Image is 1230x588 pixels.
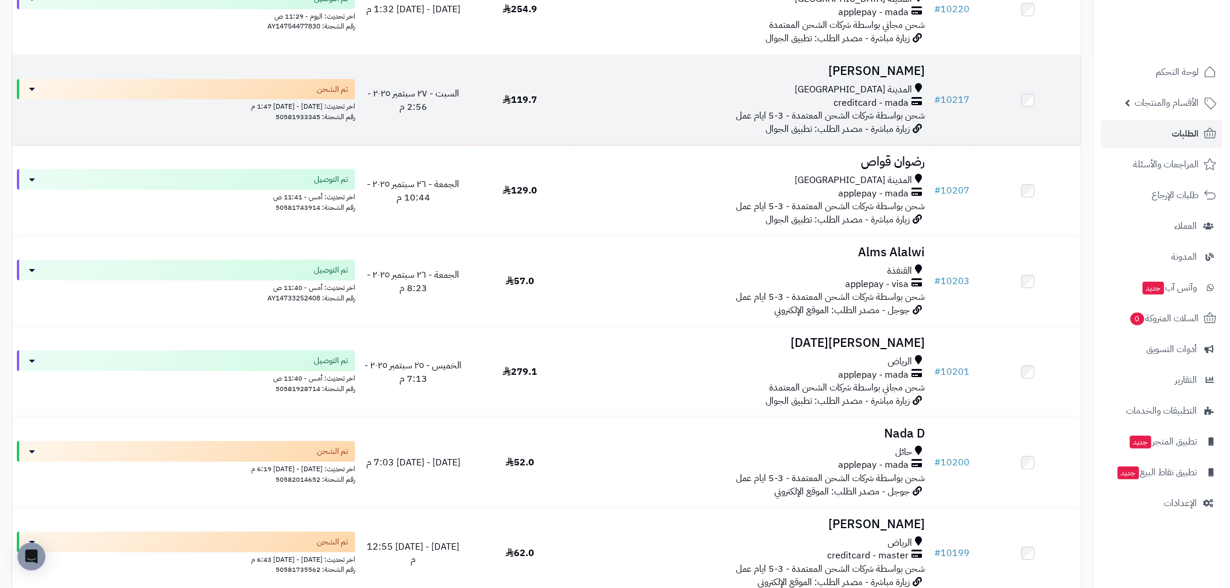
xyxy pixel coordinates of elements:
span: رقم الشحنة: 50581743914 [276,202,355,213]
a: الطلبات [1101,120,1223,148]
a: التقارير [1101,366,1223,394]
span: شحن بواسطة شركات الشحن المعتمدة - 3-5 ايام عمل [736,562,925,576]
a: #10220 [934,2,970,16]
h3: رضوان قواص [578,155,925,168]
span: جديد [1118,467,1139,479]
a: تطبيق نقاط البيعجديد [1101,458,1223,486]
a: #10199 [934,546,970,560]
span: الجمعة - ٢٦ سبتمبر ٢٠٢٥ - 8:23 م [367,268,459,295]
span: المدونة [1172,249,1197,265]
span: رقم الشحنة: 50581933345 [276,112,355,122]
span: جوجل - مصدر الطلب: الموقع الإلكتروني [774,303,910,317]
div: اخر تحديث: أمس - 11:40 ص [17,281,355,293]
div: اخر تحديث: [DATE] - [DATE] 1:47 م [17,99,355,112]
span: applepay - mada [838,6,909,19]
span: [DATE] - [DATE] 7:03 م [366,456,460,469]
div: اخر تحديث: أمس - 11:40 ص [17,371,355,383]
span: creditcard - mada [834,96,909,110]
a: طلبات الإرجاع [1101,181,1223,209]
span: زيارة مباشرة - مصدر الطلب: تطبيق الجوال [766,213,910,227]
span: # [934,274,941,288]
div: اخر تحديث: أمس - 11:41 ص [17,190,355,202]
span: القنفذة [887,264,912,278]
span: الجمعة - ٢٦ سبتمبر ٢٠٢٥ - 10:44 م [367,177,459,205]
span: 62.0 [506,546,534,560]
span: تم التوصيل [314,264,348,276]
span: زيارة مباشرة - مصدر الطلب: تطبيق الجوال [766,394,910,408]
span: جديد [1130,436,1152,449]
span: الطلبات [1172,126,1199,142]
span: السلات المتروكة [1129,310,1199,327]
a: لوحة التحكم [1101,58,1223,86]
span: رقم الشحنة: 50582014652 [276,474,355,485]
span: الرياض [888,536,912,550]
a: المراجعات والأسئلة [1101,150,1223,178]
a: #10201 [934,365,970,379]
span: وآتس آب [1142,279,1197,296]
h3: Nada D [578,427,925,440]
span: طلبات الإرجاع [1152,187,1199,203]
a: التطبيقات والخدمات [1101,397,1223,425]
span: 52.0 [506,456,534,469]
span: # [934,546,941,560]
span: # [934,2,941,16]
span: # [934,456,941,469]
a: #10203 [934,274,970,288]
span: 129.0 [503,184,537,198]
span: المراجعات والأسئلة [1134,156,1199,173]
span: الرياض [888,355,912,368]
span: applepay - mada [838,368,909,382]
span: حائل [895,446,912,459]
div: اخر تحديث: اليوم - 11:29 ص [17,9,355,21]
h3: [PERSON_NAME] [578,64,925,78]
span: زيارة مباشرة - مصدر الطلب: تطبيق الجوال [766,122,910,136]
span: 254.9 [503,2,537,16]
span: لوحة التحكم [1156,64,1199,80]
span: جديد [1143,282,1164,295]
span: رقم الشحنة: 50581735562 [276,564,355,575]
span: الأقسام والمنتجات [1135,95,1199,111]
span: شحن مجاني بواسطة شركات الشحن المعتمدة [769,381,925,395]
span: شحن بواسطة شركات الشحن المعتمدة - 3-5 ايام عمل [736,199,925,213]
span: 0 [1130,312,1145,326]
span: شحن بواسطة شركات الشحن المعتمدة - 3-5 ايام عمل [736,109,925,123]
h3: [PERSON_NAME][DATE] [578,336,925,350]
span: # [934,93,941,107]
span: # [934,365,941,379]
span: التقارير [1175,372,1197,388]
span: applepay - visa [845,278,909,291]
span: تطبيق نقاط البيع [1117,464,1197,481]
a: أدوات التسويق [1101,335,1223,363]
span: شحن بواسطة شركات الشحن المعتمدة - 3-5 ايام عمل [736,471,925,485]
span: تم الشحن [317,536,348,548]
span: الإعدادات [1164,495,1197,511]
span: [DATE] - [DATE] 12:55 م [367,540,459,567]
span: زيارة مباشرة - مصدر الطلب: تطبيق الجوال [766,31,910,45]
a: #10217 [934,93,970,107]
span: الخميس - ٢٥ سبتمبر ٢٠٢٥ - 7:13 م [364,358,462,386]
a: #10200 [934,456,970,469]
span: المدينة [GEOGRAPHIC_DATA] [795,83,912,96]
span: applepay - mada [838,187,909,200]
div: اخر تحديث: [DATE] - [DATE] 6:19 م [17,462,355,474]
a: السلات المتروكة0 [1101,304,1223,332]
span: أدوات التسويق [1147,341,1197,357]
span: العملاء [1175,218,1197,234]
span: التطبيقات والخدمات [1127,403,1197,419]
span: [DATE] - [DATE] 1:32 م [366,2,460,16]
div: Open Intercom Messenger [17,543,45,571]
span: # [934,184,941,198]
span: شحن بواسطة شركات الشحن المعتمدة - 3-5 ايام عمل [736,290,925,304]
a: العملاء [1101,212,1223,240]
span: المدينة [GEOGRAPHIC_DATA] [795,174,912,187]
span: تم التوصيل [314,355,348,367]
a: وآتس آبجديد [1101,274,1223,302]
span: تم التوصيل [314,174,348,185]
span: applepay - mada [838,458,909,472]
span: رقم الشحنة: 50581928714 [276,383,355,394]
span: تم الشحن [317,446,348,457]
span: جوجل - مصدر الطلب: الموقع الإلكتروني [774,485,910,499]
h3: [PERSON_NAME] [578,518,925,531]
div: اخر تحديث: [DATE] - [DATE] 6:43 م [17,553,355,565]
span: 119.7 [503,93,537,107]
